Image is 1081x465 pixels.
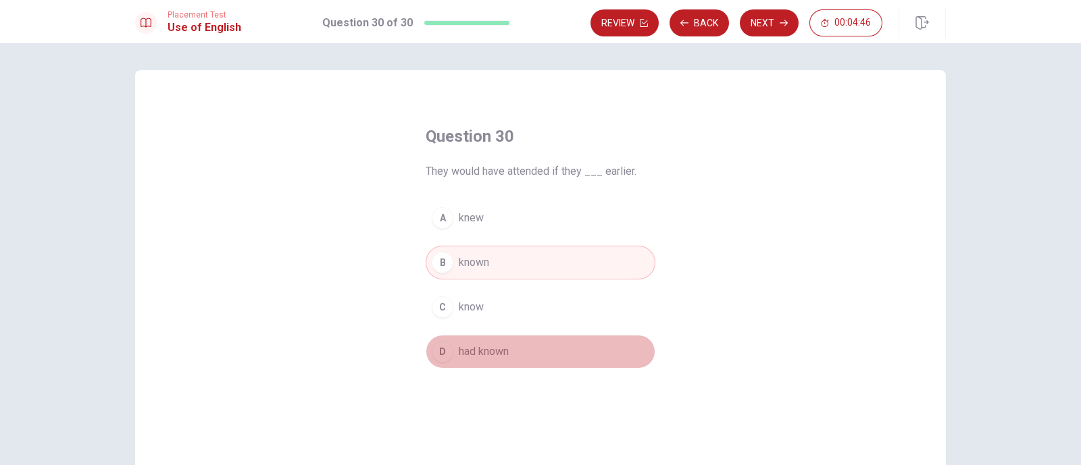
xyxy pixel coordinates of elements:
h4: Question 30 [426,126,655,147]
button: Next [740,9,799,36]
span: They would have attended if they ___ earlier. [426,163,655,180]
div: B [432,252,453,273]
div: A [432,207,453,229]
button: Dhad known [426,335,655,368]
span: knew [459,210,484,226]
button: Bknown [426,246,655,279]
button: 00:04:46 [809,9,882,36]
button: Review [590,9,659,36]
div: C [432,296,453,318]
h1: Question 30 of 30 [322,15,413,31]
button: Cknow [426,290,655,324]
span: 00:04:46 [834,18,871,28]
h1: Use of English [168,20,241,36]
button: Aknew [426,201,655,235]
span: know [459,299,484,315]
button: Back [670,9,729,36]
span: known [459,254,489,271]
span: had known [459,344,509,360]
div: D [432,341,453,362]
span: Placement Test [168,10,241,20]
